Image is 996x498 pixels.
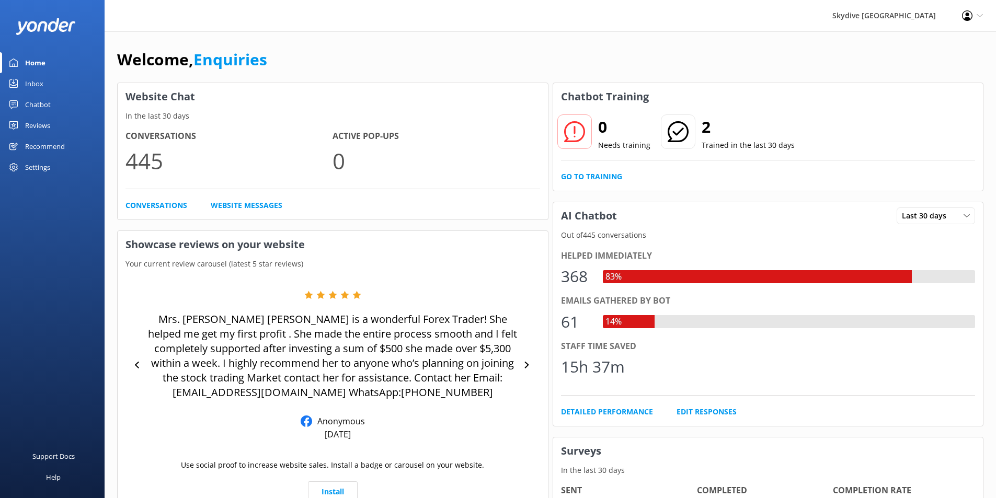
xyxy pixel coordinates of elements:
[561,171,622,182] a: Go to Training
[561,354,625,379] div: 15h 37m
[181,459,484,471] p: Use social proof to increase website sales. Install a badge or carousel on your website.
[312,415,365,427] p: Anonymous
[833,484,969,497] h4: Completion Rate
[561,406,653,418] a: Detailed Performance
[25,73,43,94] div: Inbox
[603,315,624,329] div: 14%
[561,340,976,353] div: Staff time saved
[25,157,50,178] div: Settings
[125,130,333,143] h4: Conversations
[553,437,983,465] h3: Surveys
[553,202,625,229] h3: AI Chatbot
[146,312,519,400] p: Mrs. [PERSON_NAME] [PERSON_NAME] is a wonderful Forex Trader! She helped me get my first profit ....
[677,406,737,418] a: Edit Responses
[561,264,592,289] div: 368
[193,49,267,70] a: Enquiries
[118,83,548,110] h3: Website Chat
[603,270,624,284] div: 83%
[118,231,548,258] h3: Showcase reviews on your website
[32,446,75,467] div: Support Docs
[25,136,65,157] div: Recommend
[46,467,61,488] div: Help
[697,484,833,497] h4: Completed
[561,309,592,334] div: 61
[598,140,650,151] p: Needs training
[561,249,976,263] div: Helped immediately
[702,114,795,140] h2: 2
[902,210,953,222] span: Last 30 days
[117,47,267,72] h1: Welcome,
[333,130,540,143] h4: Active Pop-ups
[25,52,45,73] div: Home
[325,428,351,440] p: [DATE]
[553,465,983,476] p: In the last 30 days
[553,83,657,110] h3: Chatbot Training
[561,294,976,308] div: Emails gathered by bot
[553,229,983,241] p: Out of 445 conversations
[125,200,187,211] a: Conversations
[598,114,650,140] h2: 0
[25,115,50,136] div: Reviews
[25,94,51,115] div: Chatbot
[561,484,697,497] h4: Sent
[118,258,548,270] p: Your current review carousel (latest 5 star reviews)
[125,143,333,178] p: 445
[211,200,282,211] a: Website Messages
[333,143,540,178] p: 0
[301,415,312,427] img: Facebook Reviews
[16,18,76,35] img: yonder-white-logo.png
[702,140,795,151] p: Trained in the last 30 days
[118,110,548,122] p: In the last 30 days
